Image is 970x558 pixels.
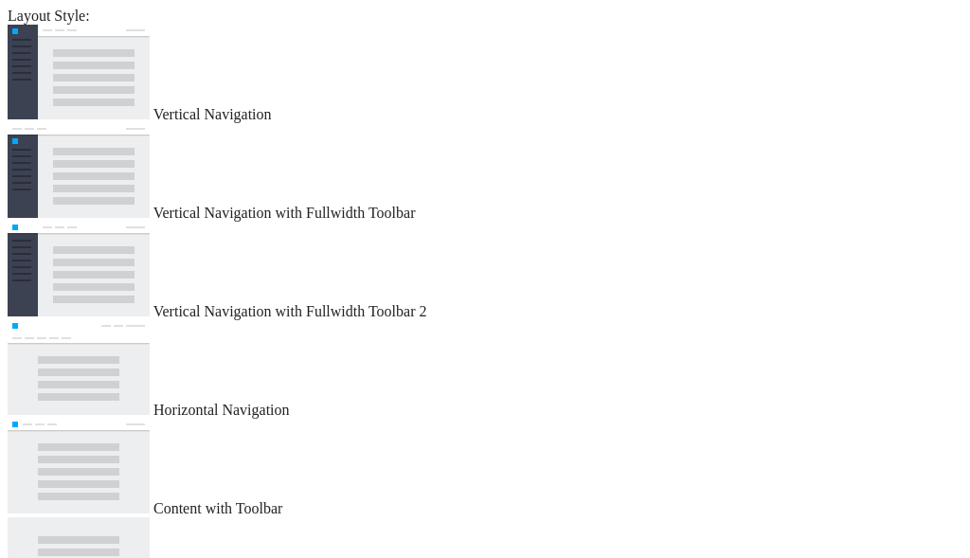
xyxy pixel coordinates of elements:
span: Horizontal Navigation [153,402,290,418]
md-radio-button: Horizontal Navigation [8,320,962,419]
img: vertical-nav.jpg [8,25,150,119]
md-radio-button: Vertical Navigation with Fullwidth Toolbar 2 [8,222,962,320]
img: horizontal-nav.jpg [8,320,150,415]
img: content-with-toolbar.jpg [8,419,150,513]
span: Vertical Navigation with Fullwidth Toolbar 2 [153,303,427,319]
span: Content with Toolbar [153,500,282,516]
md-radio-button: Vertical Navigation [8,25,962,123]
div: Layout Style: [8,8,962,25]
img: vertical-nav-with-full-toolbar-2.jpg [8,222,150,316]
span: Vertical Navigation with Fullwidth Toolbar [153,205,416,221]
span: Vertical Navigation [153,106,272,122]
img: vertical-nav-with-full-toolbar.jpg [8,123,150,218]
md-radio-button: Content with Toolbar [8,419,962,517]
md-radio-button: Vertical Navigation with Fullwidth Toolbar [8,123,962,222]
